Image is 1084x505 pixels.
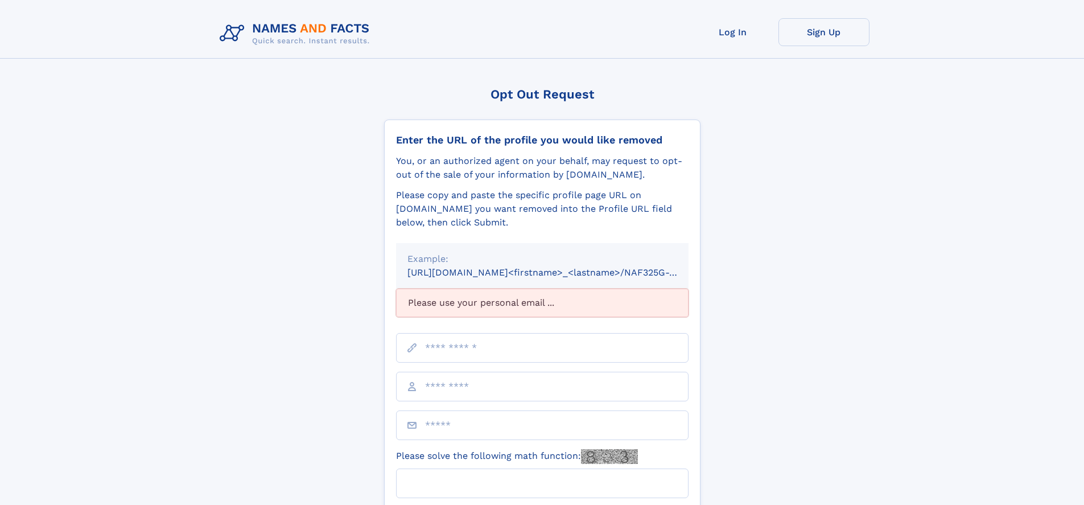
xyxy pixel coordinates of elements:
a: Sign Up [778,18,869,46]
div: Opt Out Request [384,87,700,101]
small: [URL][DOMAIN_NAME]<firstname>_<lastname>/NAF325G-xxxxxxxx [407,267,710,278]
img: Logo Names and Facts [215,18,379,49]
div: Please copy and paste the specific profile page URL on [DOMAIN_NAME] you want removed into the Pr... [396,188,689,229]
div: Example: [407,252,677,266]
a: Log In [687,18,778,46]
label: Please solve the following math function: [396,449,638,464]
div: You, or an authorized agent on your behalf, may request to opt-out of the sale of your informatio... [396,154,689,182]
div: Enter the URL of the profile you would like removed [396,134,689,146]
div: Please use your personal email ... [396,289,689,317]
